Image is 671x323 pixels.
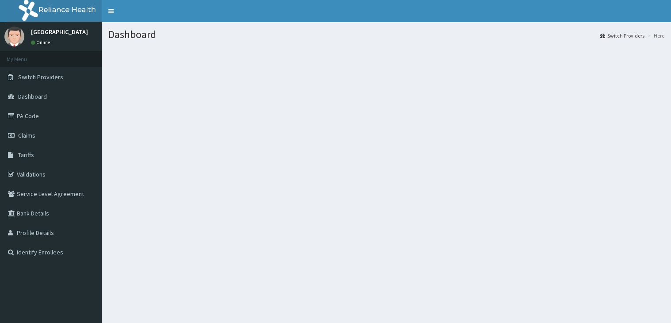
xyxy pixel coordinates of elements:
[18,131,35,139] span: Claims
[18,151,34,159] span: Tariffs
[18,73,63,81] span: Switch Providers
[108,29,664,40] h1: Dashboard
[18,92,47,100] span: Dashboard
[645,32,664,39] li: Here
[31,39,52,46] a: Online
[600,32,644,39] a: Switch Providers
[4,27,24,46] img: User Image
[31,29,88,35] p: [GEOGRAPHIC_DATA]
